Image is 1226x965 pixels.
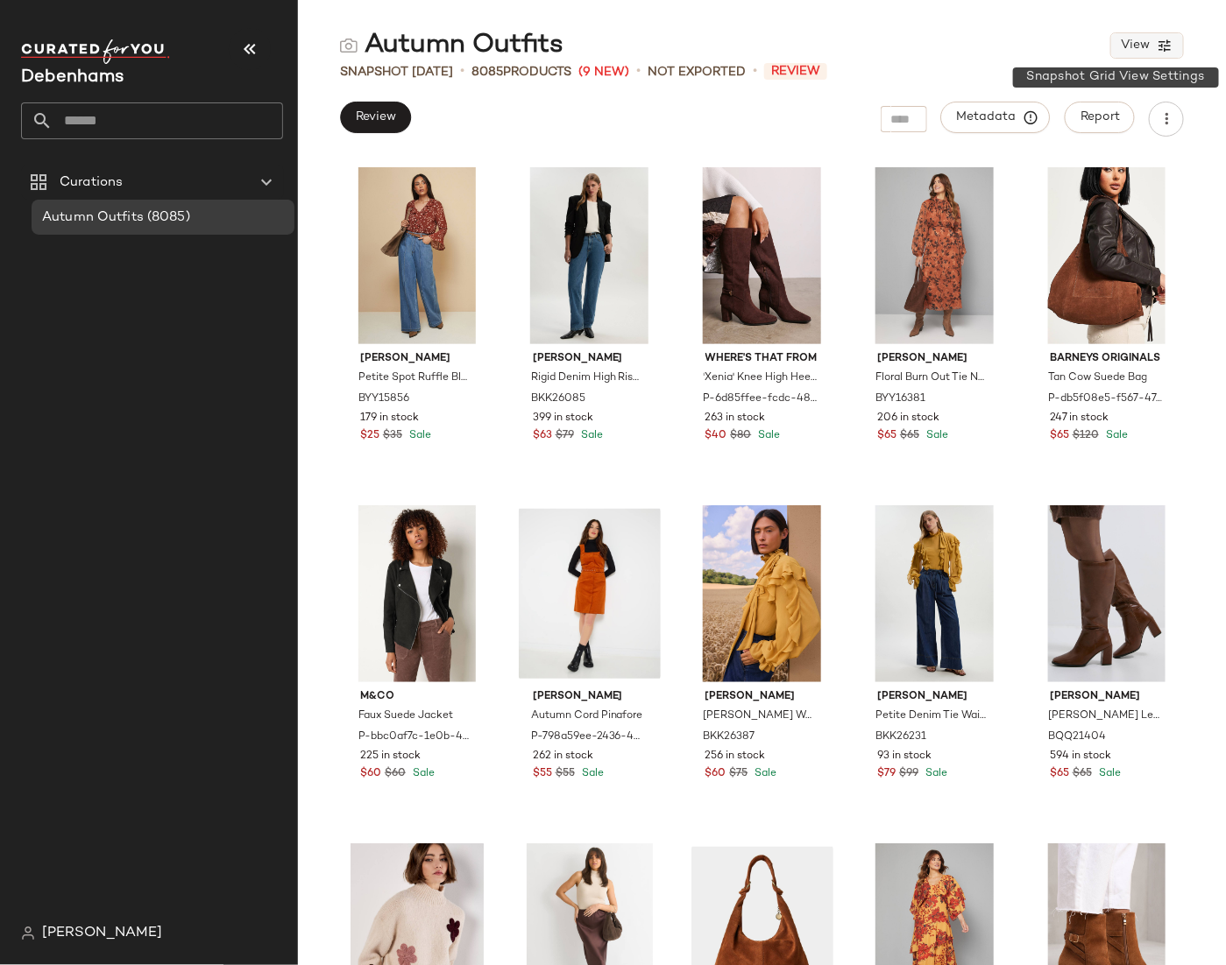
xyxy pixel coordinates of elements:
span: $65 [1050,766,1069,782]
span: $80 [731,428,752,444]
img: m5059283446895_brown_xl [691,167,833,344]
img: byy16381_burnt%20orange_xl [863,167,1005,344]
span: Sale [1095,768,1121,779]
span: BKK26085 [531,391,585,407]
span: [PERSON_NAME] [533,351,647,367]
img: svg%3e [21,926,35,940]
span: Sale [406,430,431,441]
span: $65 [1050,428,1069,444]
span: Snapshot [DATE] [340,63,453,81]
span: • [460,61,464,82]
span: 262 in stock [533,749,593,764]
span: Curations [60,173,123,193]
span: $25 [360,428,379,444]
span: M&Co [360,689,474,705]
img: bkk26387_ochre_xl [691,505,833,682]
span: [PERSON_NAME] [1050,689,1164,705]
span: $79 [556,428,574,444]
img: m5063589390950_black_xl [346,505,488,682]
span: [PERSON_NAME] [705,689,819,705]
span: 206 in stock [877,411,939,426]
span: $75 [730,766,748,782]
span: 247 in stock [1050,411,1109,426]
span: Sale [923,430,948,441]
span: Sale [922,768,947,779]
span: [PERSON_NAME] [42,923,162,944]
span: • [636,61,641,82]
span: [PERSON_NAME] [877,689,991,705]
span: Sale [409,768,435,779]
div: Autumn Outfits [340,28,563,63]
span: • [753,61,757,82]
span: Autumn Outfits [42,208,144,228]
span: $60 [705,766,726,782]
span: Sale [578,430,603,441]
span: [PERSON_NAME] [533,689,647,705]
span: Floral Burn Out Tie Neck Midi Dress [875,370,989,386]
span: (9 New) [578,63,629,81]
span: $55 [556,766,575,782]
span: BYY16381 [875,391,925,407]
span: 263 in stock [705,411,766,426]
button: Metadata [941,102,1051,133]
span: P-db5f08e5-f567-4766-a57a-7dcbe3316261 [1048,391,1162,407]
span: 8085 [471,66,503,79]
img: bqq21404_dark%20tan_xl [1036,505,1178,682]
span: 'Xenia' Knee High Heeled Boots With Side Zip [704,370,818,386]
span: 225 in stock [360,749,421,764]
span: Sale [755,430,781,441]
span: Current Company Name [21,68,124,87]
span: [PERSON_NAME] [877,351,991,367]
span: [PERSON_NAME] Leather Square Toe High Heel Knee Boots [1048,708,1162,724]
span: P-798a59ee-2436-4cd5-9145-ae85f5576cda [531,729,645,745]
span: P-bbc0af7c-1e0b-4f55-a62e-2722f2ccbf92 [358,729,472,745]
img: svg%3e [340,37,358,54]
span: Petite Spot Ruffle Blouse [358,370,472,386]
span: Review [764,63,827,80]
span: Sale [752,768,777,779]
span: Not Exported [648,63,746,81]
span: P-6d85ffee-fcdc-4812-abab-517522b22222 [704,391,818,407]
span: Faux Suede Jacket [358,708,453,724]
span: Petite Denim Tie Waist Wide Leg Tailored Trouser [875,708,989,724]
span: BQQ21404 [1048,729,1106,745]
span: $65 [877,428,896,444]
span: Review [355,110,396,124]
span: 256 in stock [705,749,766,764]
span: Report [1080,110,1120,124]
span: BKK26231 [875,729,926,745]
span: 179 in stock [360,411,419,426]
span: [PERSON_NAME] [360,351,474,367]
span: $99 [899,766,918,782]
span: Tan Cow Suede Bag [1048,370,1147,386]
span: Where's That From [705,351,819,367]
img: m5059953335306_orange_xl [519,505,661,682]
span: $60 [385,766,406,782]
span: Barneys Originals [1050,351,1164,367]
span: 399 in stock [533,411,593,426]
button: Report [1065,102,1135,133]
span: $35 [383,428,402,444]
img: bkk26231_mid%20blue_xl [863,505,1005,682]
div: Products [471,63,571,81]
img: byy15856_ginger_xl [346,167,488,344]
span: (8085) [144,208,190,228]
span: $60 [360,766,381,782]
span: $55 [533,766,552,782]
span: $65 [900,428,919,444]
span: $65 [1073,766,1092,782]
span: $63 [533,428,552,444]
span: 93 in stock [877,749,932,764]
span: View [1120,39,1150,53]
img: bkk26085_mid%20blue_xl [519,167,661,344]
span: Sale [578,768,604,779]
img: cfy_white_logo.C9jOOHJF.svg [21,39,170,64]
span: BKK26387 [704,729,755,745]
span: BYY15856 [358,391,409,407]
span: Rigid Denim High Rise Straight Leg [PERSON_NAME] [531,370,645,386]
span: 594 in stock [1050,749,1111,764]
button: Review [340,102,411,133]
span: [PERSON_NAME] Woven Pussy Bow Blouse [704,708,818,724]
span: Sale [1102,430,1128,441]
span: $40 [705,428,727,444]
